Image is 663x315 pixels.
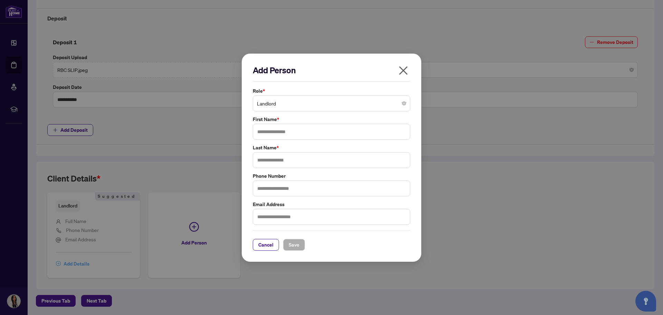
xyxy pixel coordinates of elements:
span: Landlord [257,97,406,110]
label: First Name [253,115,410,123]
button: Open asap [635,291,656,312]
label: Phone Number [253,172,410,179]
button: Cancel [253,239,279,250]
span: close-circle [402,101,406,105]
label: Last Name [253,144,410,151]
h2: Add Person [253,65,410,76]
button: Save [283,239,305,250]
label: Email Address [253,200,410,208]
span: close [398,65,409,76]
label: Role [253,87,410,95]
span: Cancel [258,239,273,250]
